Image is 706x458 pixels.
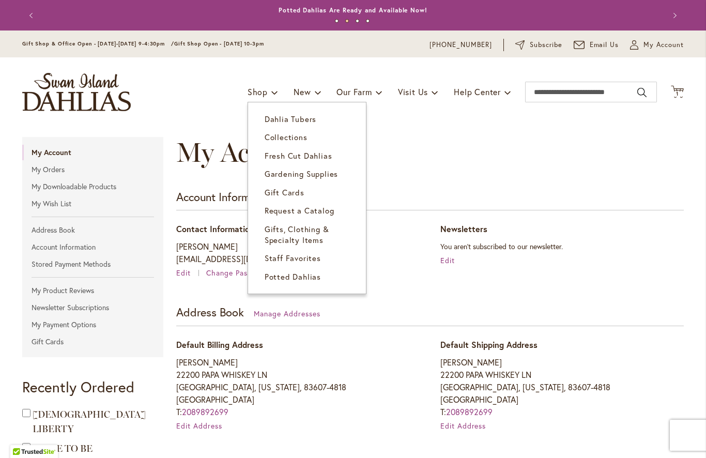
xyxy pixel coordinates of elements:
strong: Recently Ordered [22,377,134,396]
strong: My Account [22,145,163,160]
a: Manage Addresses [254,309,320,318]
span: Subscribe [530,40,562,50]
iframe: Launch Accessibility Center [8,421,37,450]
a: My Orders [22,162,163,177]
span: Staff Favorites [265,253,321,263]
a: [DEMOGRAPHIC_DATA] LIBERTY [33,409,146,435]
span: Contact Information [176,223,254,234]
button: My Account [630,40,684,50]
span: Gift Shop & Office Open - [DATE]-[DATE] 9-4:30pm / [22,40,174,47]
a: My Wish List [22,196,163,211]
a: Account Information [22,239,163,255]
a: My Downloadable Products [22,179,163,194]
span: My Account [643,40,684,50]
span: Help Center [454,86,501,97]
span: Gift Shop Open - [DATE] 10-3pm [174,40,264,47]
a: Edit Address [440,421,486,431]
span: Collections [265,132,308,142]
a: My Product Reviews [22,283,163,298]
a: [PHONE_NUMBER] [429,40,492,50]
button: Previous [22,5,43,26]
a: Address Book [22,222,163,238]
span: 1 [676,90,679,97]
a: store logo [22,73,131,111]
span: Edit [176,268,191,278]
span: My Account [176,136,315,169]
span: New [294,86,311,97]
span: Dahlia Tubers [265,114,316,124]
a: My Payment Options [22,317,163,332]
span: Our Farm [336,86,372,97]
a: Stored Payment Methods [22,256,163,272]
a: Potted Dahlias Are Ready and Available Now! [279,6,427,14]
a: Subscribe [515,40,562,50]
span: Request a Catalog [265,205,334,216]
button: 4 of 4 [366,19,370,23]
span: Visit Us [398,86,428,97]
span: Default Billing Address [176,339,263,350]
a: Edit [176,268,204,278]
address: [PERSON_NAME] 22200 PAPA WHISKEY LN [GEOGRAPHIC_DATA], [US_STATE], 83607-4818 [GEOGRAPHIC_DATA] T: [176,356,420,418]
a: Email Us [574,40,619,50]
a: 2089892699 [182,406,228,417]
strong: Account Information [176,189,274,204]
button: Next [663,5,684,26]
a: Change Password [206,268,269,278]
a: 2089892699 [446,406,493,417]
span: Email Us [590,40,619,50]
span: Potted Dahlias [265,271,321,282]
span: Newsletters [440,223,487,234]
strong: Address Book [176,304,244,319]
span: Gardening Supplies [265,169,338,179]
a: BRIDE TO BE [33,443,93,454]
button: 2 of 4 [345,19,349,23]
p: You aren't subscribed to our newsletter. [440,240,684,253]
a: Gift Cards [248,184,366,202]
address: [PERSON_NAME] 22200 PAPA WHISKEY LN [GEOGRAPHIC_DATA], [US_STATE], 83607-4818 [GEOGRAPHIC_DATA] T: [440,356,684,418]
button: 1 [671,85,684,99]
a: Edit Address [176,421,222,431]
a: Newsletter Subscriptions [22,300,163,315]
span: Fresh Cut Dahlias [265,150,332,161]
span: Gifts, Clothing & Specialty Items [265,224,329,245]
a: Edit [440,255,455,265]
span: Default Shipping Address [440,339,538,350]
span: Shop [248,86,268,97]
p: [PERSON_NAME] [EMAIL_ADDRESS][DOMAIN_NAME] [176,240,420,265]
button: 1 of 4 [335,19,339,23]
button: 3 of 4 [356,19,359,23]
a: Gift Cards [22,334,163,349]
